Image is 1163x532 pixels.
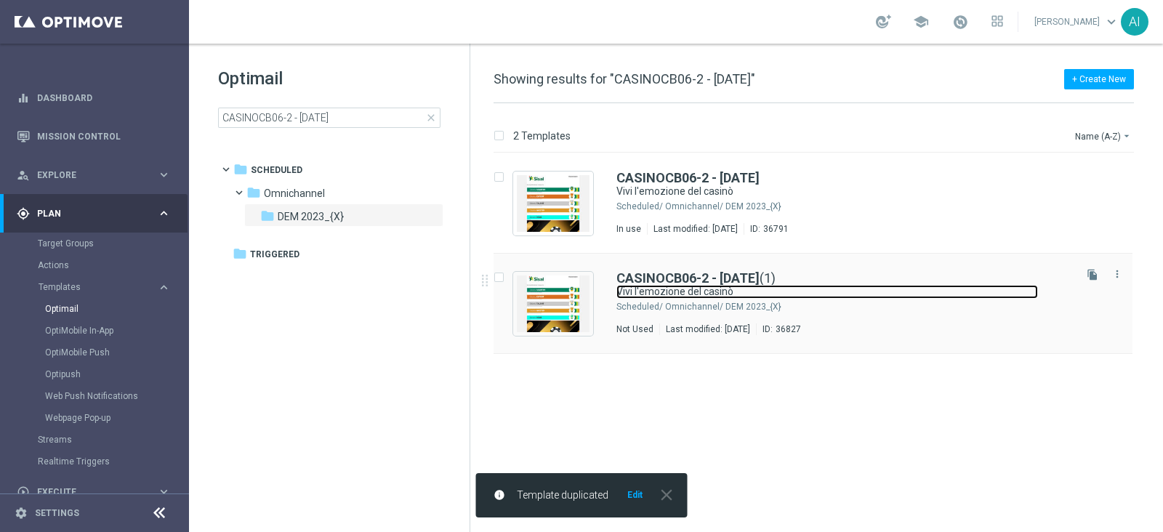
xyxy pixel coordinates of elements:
[1033,11,1121,33] a: [PERSON_NAME]keyboard_arrow_down
[251,164,302,177] span: Scheduled
[616,272,776,285] a: CASINOCB06-2 - [DATE](1)
[425,112,437,124] span: close
[616,270,760,286] b: CASINOCB06-2 - [DATE]
[37,488,157,496] span: Execute
[1074,127,1134,145] button: Name (A-Z)arrow_drop_down
[616,323,653,335] div: Not Used
[16,131,172,142] div: Mission Control
[246,185,261,200] i: folder
[157,206,171,220] i: keyboard_arrow_right
[38,233,188,254] div: Target Groups
[37,117,171,156] a: Mission Control
[657,485,676,504] i: close
[38,451,188,472] div: Realtime Triggers
[45,320,188,342] div: OptiMobile In-App
[616,223,641,235] div: In use
[665,301,1071,313] div: Scheduled/Omnichannel/DEM 2023_{X}
[17,485,30,499] i: play_circle_outline
[17,169,157,182] div: Explore
[45,385,188,407] div: Web Push Notifications
[17,169,30,182] i: person_search
[744,223,789,235] div: ID:
[38,238,151,249] a: Target Groups
[513,129,571,142] p: 2 Templates
[1083,265,1102,284] button: file_copy
[756,323,801,335] div: ID:
[616,185,1071,198] div: Vivi l'emozione del casinò
[16,92,172,104] button: equalizer Dashboard
[913,14,929,30] span: school
[278,210,344,223] span: DEM 2023_{X}
[479,254,1160,354] div: Press SPACE to select this row.
[38,276,188,429] div: Templates
[517,275,589,332] img: 36827.jpeg
[517,175,589,232] img: 36791.jpeg
[233,162,248,177] i: folder
[37,171,157,180] span: Explore
[17,207,30,220] i: gps_fixed
[616,172,760,185] a: CASINOCB06-2 - [DATE]
[16,486,172,498] button: play_circle_outline Execute keyboard_arrow_right
[218,67,440,90] h1: Optimail
[39,283,157,291] div: Templates
[45,325,151,336] a: OptiMobile In-App
[1121,130,1132,142] i: arrow_drop_down
[616,185,1038,198] a: Vivi l'emozione del casinò
[38,259,151,271] a: Actions
[17,117,171,156] div: Mission Control
[35,509,79,517] a: Settings
[45,363,188,385] div: Optipush
[157,485,171,499] i: keyboard_arrow_right
[39,283,142,291] span: Templates
[494,71,755,86] span: Showing results for "CASINOCB06-2 - [DATE]"
[16,208,172,219] button: gps_fixed Plan keyboard_arrow_right
[17,207,157,220] div: Plan
[38,429,188,451] div: Streams
[45,347,151,358] a: OptiMobile Push
[494,489,505,501] i: info
[17,92,30,105] i: equalizer
[776,323,801,335] div: 36827
[38,281,172,293] button: Templates keyboard_arrow_right
[250,248,299,261] span: Triggered
[1121,8,1148,36] div: AI
[218,108,440,128] input: Search Template
[1110,265,1124,283] button: more_vert
[45,368,151,380] a: Optipush
[1103,14,1119,30] span: keyboard_arrow_down
[626,489,644,501] button: Edit
[45,390,151,402] a: Web Push Notifications
[17,78,171,117] div: Dashboard
[45,342,188,363] div: OptiMobile Push
[16,169,172,181] button: person_search Explore keyboard_arrow_right
[38,434,151,446] a: Streams
[656,489,676,501] button: close
[479,153,1160,254] div: Press SPACE to select this row.
[15,507,28,520] i: settings
[37,209,157,218] span: Plan
[157,281,171,294] i: keyboard_arrow_right
[38,456,151,467] a: Realtime Triggers
[1087,269,1098,281] i: file_copy
[616,285,1038,299] a: Vivi l'emozione del casinò
[38,254,188,276] div: Actions
[45,303,151,315] a: Optimail
[260,209,275,223] i: folder
[616,285,1071,299] div: Vivi l'emozione del casinò
[45,298,188,320] div: Optimail
[1064,69,1134,89] button: + Create New
[763,223,789,235] div: 36791
[157,168,171,182] i: keyboard_arrow_right
[45,407,188,429] div: Webpage Pop-up
[616,201,663,212] div: Scheduled/
[45,412,151,424] a: Webpage Pop-up
[517,489,608,501] span: Template duplicated
[264,187,325,200] span: Omnichannel
[660,323,756,335] div: Last modified: [DATE]
[37,78,171,117] a: Dashboard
